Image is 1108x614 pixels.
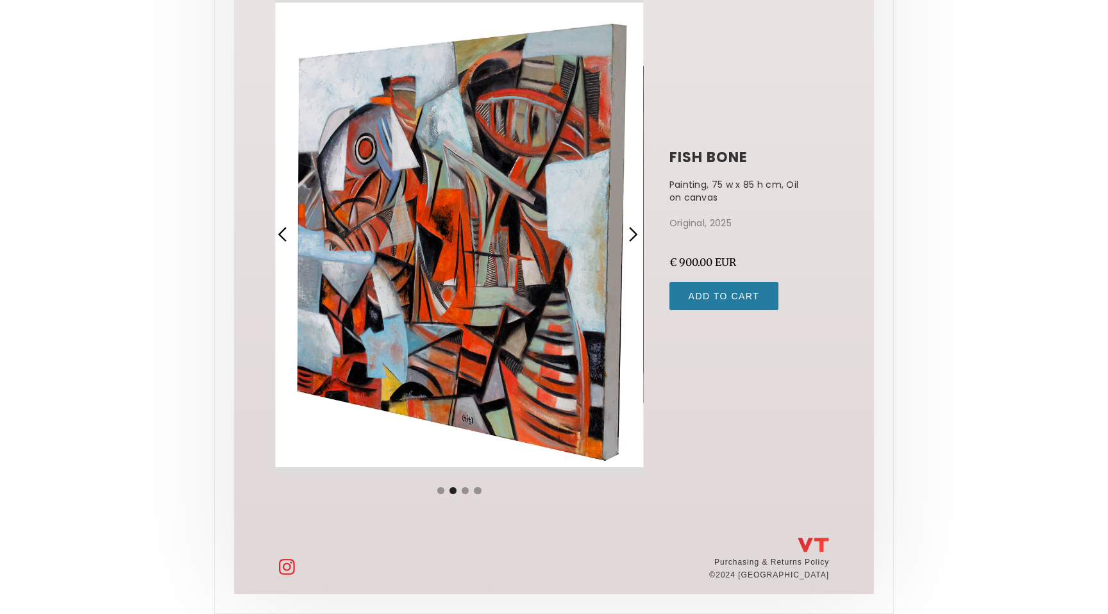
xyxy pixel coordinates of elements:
div: ©2024 [GEOGRAPHIC_DATA] [650,568,829,581]
p: Original, 2025 [669,217,833,229]
img: Instagram [279,559,295,575]
a: Purchasing & Returns Policy [650,556,829,568]
div: € 900.00 EUR [669,255,833,269]
p: Painting, 75 w x 85 h cm, Oil on canvas [669,178,800,204]
h1: fish bone [669,150,833,165]
div: Show slide 2 of 4 [449,487,457,494]
div: Show slide 3 of 4 [462,487,469,494]
img: Vladimir Titov Logo [798,538,829,552]
input: Add to Cart [669,282,779,310]
div: Show slide 4 of 4 [474,487,481,494]
div: Show slide 1 of 4 [437,487,444,494]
